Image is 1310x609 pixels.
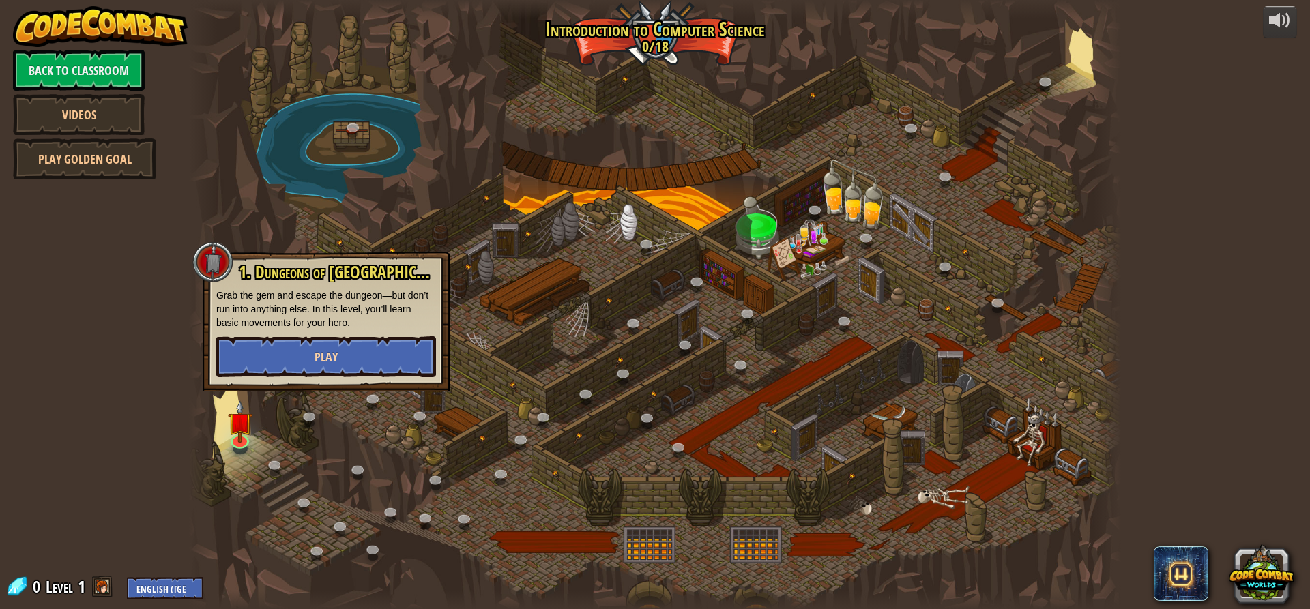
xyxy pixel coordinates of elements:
button: Play [216,336,436,377]
span: 0 [33,576,44,597]
img: CodeCombat - Learn how to code by playing a game [13,6,188,47]
a: Videos [13,94,145,135]
p: Grab the gem and escape the dungeon—but don’t run into anything else. In this level, you’ll learn... [216,288,436,329]
button: Adjust volume [1263,6,1297,38]
a: Play Golden Goal [13,138,156,179]
a: Back to Classroom [13,50,145,91]
span: 1 [78,576,85,597]
span: Level [46,576,73,598]
img: level-banner-unstarted.png [228,400,252,443]
span: 1. Dungeons of [GEOGRAPHIC_DATA] [239,261,461,284]
span: Play [315,348,338,366]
